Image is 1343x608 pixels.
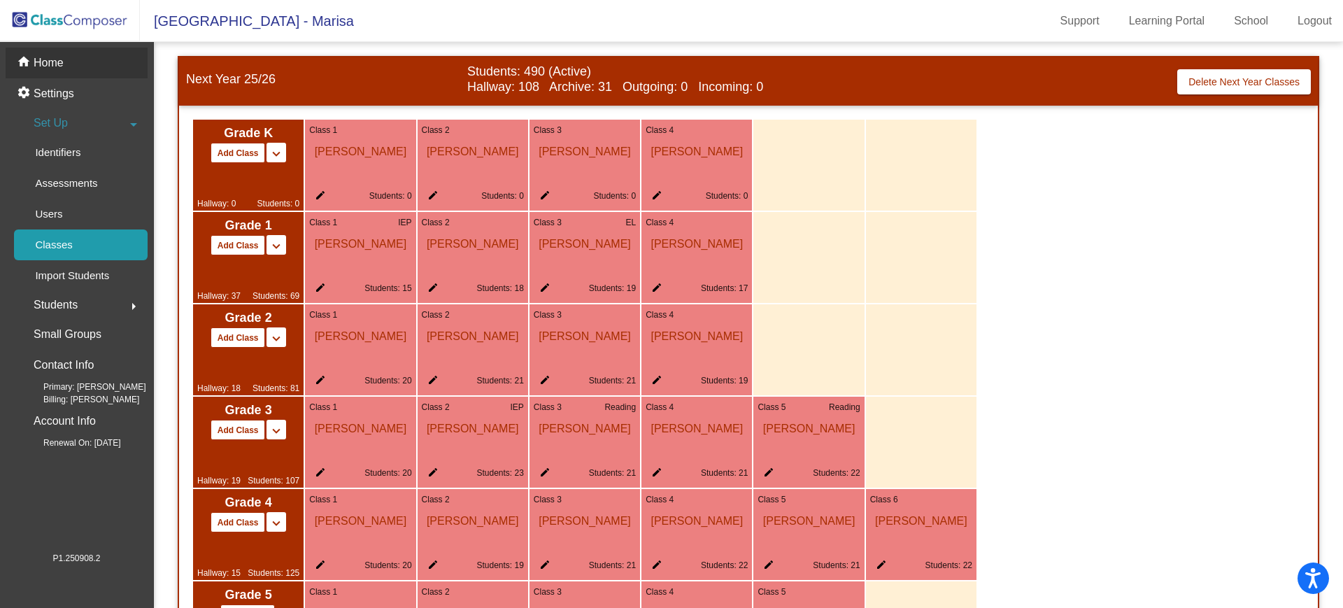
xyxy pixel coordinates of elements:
[253,290,299,302] span: Students: 69
[870,493,898,506] span: Class 6
[197,382,241,395] span: Hallway: 18
[211,327,266,348] button: Add Class
[534,216,562,229] span: Class 3
[197,474,241,487] span: Hallway: 19
[1118,10,1216,32] a: Learning Portal
[309,124,337,136] span: Class 1
[422,401,450,413] span: Class 2
[422,216,450,229] span: Class 2
[1188,76,1300,87] span: Delete Next Year Classes
[34,55,64,71] p: Home
[534,136,636,160] span: [PERSON_NAME]
[646,282,662,299] mat-icon: edit
[646,321,748,345] span: [PERSON_NAME]
[268,330,285,347] mat-icon: keyboard_arrow_down
[35,175,97,192] p: Assessments
[422,413,524,437] span: [PERSON_NAME]
[467,64,1030,80] span: Students: 490 (Active)
[534,229,636,253] span: [PERSON_NAME]
[364,468,411,478] a: Students: 20
[813,560,860,570] a: Students: 21
[758,401,786,413] span: Class 5
[646,559,662,576] mat-icon: edit
[422,467,439,483] mat-icon: edit
[309,506,411,530] span: [PERSON_NAME]
[1223,10,1279,32] a: School
[813,468,860,478] a: Students: 22
[422,136,524,160] span: [PERSON_NAME]
[309,321,411,345] span: [PERSON_NAME]
[870,559,887,576] mat-icon: edit
[646,216,674,229] span: Class 4
[197,567,241,579] span: Hallway: 15
[534,124,562,136] span: Class 3
[34,325,101,344] p: Small Groups
[268,515,285,532] mat-icon: keyboard_arrow_down
[534,559,550,576] mat-icon: edit
[758,506,860,530] span: [PERSON_NAME]
[309,413,411,437] span: [PERSON_NAME]
[534,401,562,413] span: Class 3
[309,586,337,598] span: Class 1
[646,374,662,391] mat-icon: edit
[309,401,337,413] span: Class 1
[309,136,411,160] span: [PERSON_NAME]
[758,467,774,483] mat-icon: edit
[646,124,674,136] span: Class 4
[870,506,972,530] span: [PERSON_NAME]
[422,190,439,206] mat-icon: edit
[140,10,354,32] span: [GEOGRAPHIC_DATA] - Marisa
[1049,10,1111,32] a: Support
[476,468,523,478] a: Students: 23
[197,290,241,302] span: Hallway: 37
[534,309,562,321] span: Class 3
[604,401,636,413] span: Reading
[422,559,439,576] mat-icon: edit
[17,55,34,71] mat-icon: home
[646,136,748,160] span: [PERSON_NAME]
[701,283,748,293] a: Students: 17
[422,282,439,299] mat-icon: edit
[829,401,860,413] span: Reading
[34,411,96,431] p: Account Info
[125,298,142,315] mat-icon: arrow_right
[257,197,300,210] span: Students: 0
[211,420,266,440] button: Add Class
[758,493,786,506] span: Class 5
[34,113,68,133] span: Set Up
[476,376,523,386] a: Students: 21
[248,474,299,487] span: Students: 107
[309,229,411,253] span: [PERSON_NAME]
[309,282,326,299] mat-icon: edit
[758,586,786,598] span: Class 5
[646,586,674,598] span: Class 4
[309,190,326,206] mat-icon: edit
[534,467,550,483] mat-icon: edit
[758,413,860,437] span: [PERSON_NAME]
[197,124,299,143] span: Grade K
[481,191,524,201] a: Students: 0
[369,191,412,201] a: Students: 0
[211,512,266,532] button: Add Class
[422,321,524,345] span: [PERSON_NAME]
[34,295,78,315] span: Students
[646,309,674,321] span: Class 4
[309,559,326,576] mat-icon: edit
[398,216,411,229] span: IEP
[589,376,636,386] a: Students: 21
[197,197,236,210] span: Hallway: 0
[309,374,326,391] mat-icon: edit
[364,560,411,570] a: Students: 20
[364,376,411,386] a: Students: 20
[35,144,80,161] p: Identifiers
[268,146,285,162] mat-icon: keyboard_arrow_down
[186,72,467,87] span: Next Year 25/26
[646,190,662,206] mat-icon: edit
[35,267,109,284] p: Import Students
[17,85,34,102] mat-icon: settings
[1286,10,1343,32] a: Logout
[534,190,550,206] mat-icon: edit
[197,586,299,605] span: Grade 5
[197,309,299,327] span: Grade 2
[197,216,299,235] span: Grade 1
